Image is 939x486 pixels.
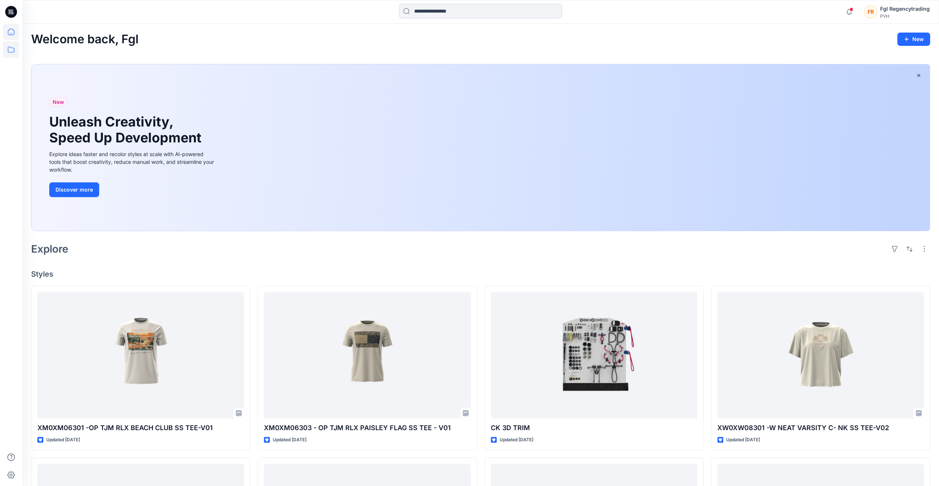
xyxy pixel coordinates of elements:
p: CK 3D TRIM [491,423,697,433]
div: Fgl Regencytrading [880,4,930,13]
p: XW0XW08301 -W NEAT VARSITY C- NK SS TEE-V02 [717,423,924,433]
div: FR [864,5,877,18]
button: Discover more [49,182,99,197]
h1: Unleash Creativity, Speed Up Development [49,114,205,146]
a: Discover more [49,182,216,197]
p: Updated [DATE] [273,436,306,444]
p: XM0XM06303 - OP TJM RLX PAISLEY FLAG SS TEE - V01 [264,423,470,433]
span: New [53,98,64,107]
a: XM0XM06303 - OP TJM RLX PAISLEY FLAG SS TEE - V01 [264,292,470,418]
p: Updated [DATE] [46,436,80,444]
h2: Explore [31,243,68,255]
a: XM0XM06301 -OP TJM RLX BEACH CLUB SS TEE-V01 [37,292,244,418]
p: Updated [DATE] [726,436,760,444]
h4: Styles [31,270,930,279]
div: PVH [880,13,930,19]
button: New [897,33,930,46]
p: XM0XM06301 -OP TJM RLX BEACH CLUB SS TEE-V01 [37,423,244,433]
p: Updated [DATE] [500,436,533,444]
a: XW0XW08301 -W NEAT VARSITY C- NK SS TEE-V02 [717,292,924,418]
div: Explore ideas faster and recolor styles at scale with AI-powered tools that boost creativity, red... [49,150,216,173]
h2: Welcome back, Fgl [31,33,138,46]
a: CK 3D TRIM [491,292,697,418]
